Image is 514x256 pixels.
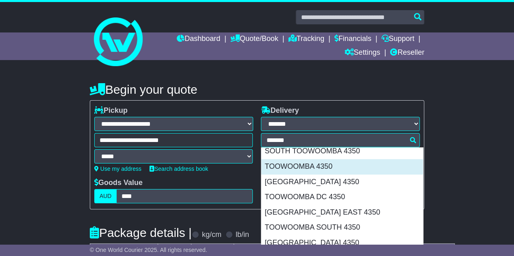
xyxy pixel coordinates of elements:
[202,230,221,239] label: kg/cm
[94,166,141,172] a: Use my address
[177,32,220,46] a: Dashboard
[90,226,192,239] h4: Package details |
[261,159,423,174] div: TOOWOOMBA 4350
[150,166,208,172] a: Search address book
[334,32,371,46] a: Financials
[90,247,207,253] span: © One World Courier 2025. All rights reserved.
[261,106,299,115] label: Delivery
[261,220,423,235] div: TOOWOOMBA SOUTH 4350
[390,46,424,60] a: Reseller
[236,230,249,239] label: lb/in
[261,174,423,190] div: [GEOGRAPHIC_DATA] 4350
[94,189,117,203] label: AUD
[288,32,324,46] a: Tracking
[261,144,423,159] div: SOUTH TOOWOOMBA 4350
[94,106,128,115] label: Pickup
[230,32,278,46] a: Quote/Book
[94,179,143,187] label: Goods Value
[381,32,414,46] a: Support
[90,83,424,96] h4: Begin your quote
[344,46,380,60] a: Settings
[261,205,423,220] div: [GEOGRAPHIC_DATA] EAST 4350
[261,189,423,205] div: TOOWOOMBA DC 4350
[261,235,423,251] div: [GEOGRAPHIC_DATA] 4350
